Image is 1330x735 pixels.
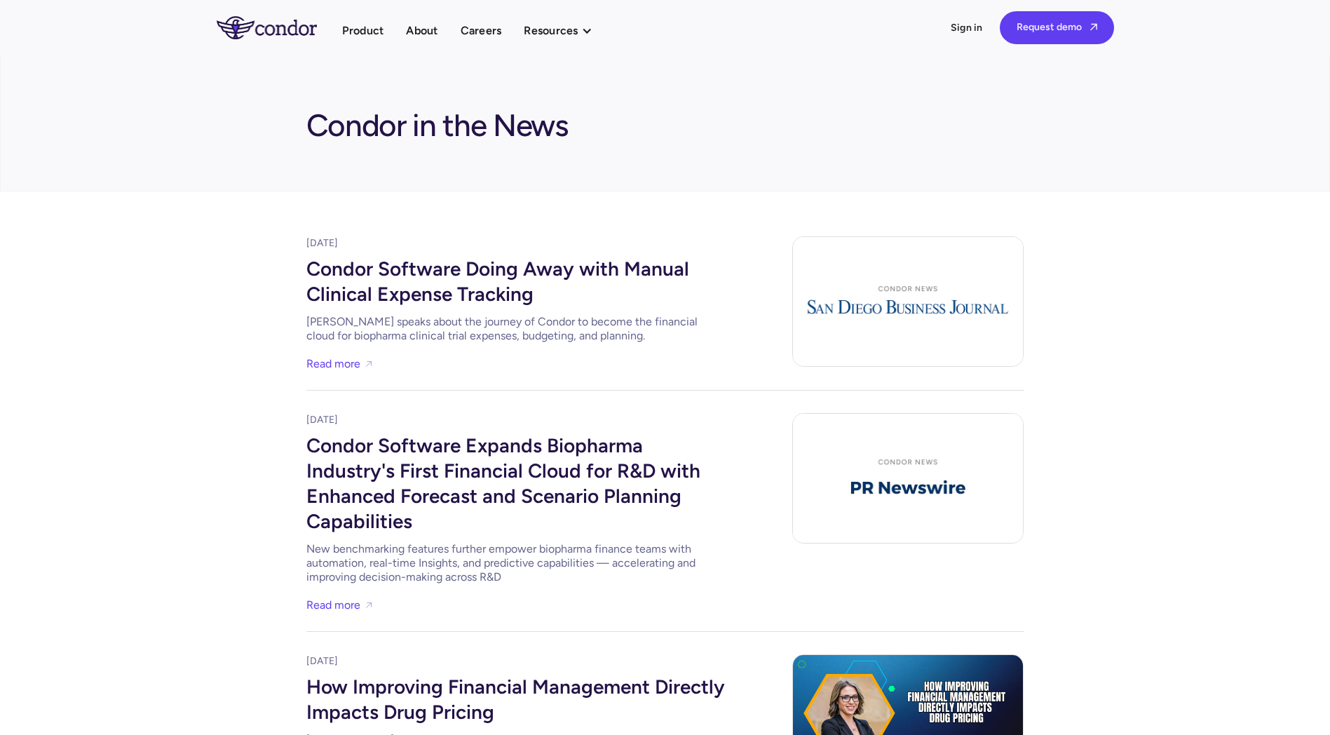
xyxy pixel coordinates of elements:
a: Condor Software Doing Away with Manual Clinical Expense Tracking[PERSON_NAME] speaks about the jo... [306,250,727,343]
a: Careers [461,21,502,40]
div: How Improving Financial Management Directly Impacts Drug Pricing [306,668,727,727]
a: Condor Software Expands Biopharma Industry's First Financial Cloud for R&D with Enhanced Forecast... [306,427,727,584]
a: Read more [306,595,360,614]
a: Read more [306,354,360,373]
h1: Condor in the News [306,100,569,145]
a: About [406,21,437,40]
a: Sign in [951,21,983,35]
div: Condor Software Expands Biopharma Industry's First Financial Cloud for R&D with Enhanced Forecast... [306,427,727,537]
div: Resources [524,21,578,40]
span:  [1090,22,1097,32]
div: [PERSON_NAME] speaks about the journey of Condor to become the financial cloud for biopharma clin... [306,315,727,343]
div: [DATE] [306,654,727,668]
a: Product [342,21,384,40]
a: Request demo [1000,11,1114,44]
div: Condor Software Doing Away with Manual Clinical Expense Tracking [306,250,727,309]
div: Resources [524,21,606,40]
div: New benchmarking features further empower biopharma finance teams with automation, real-time Insi... [306,542,727,584]
div: [DATE] [306,413,727,427]
a: home [217,16,342,39]
div: [DATE] [306,236,727,250]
